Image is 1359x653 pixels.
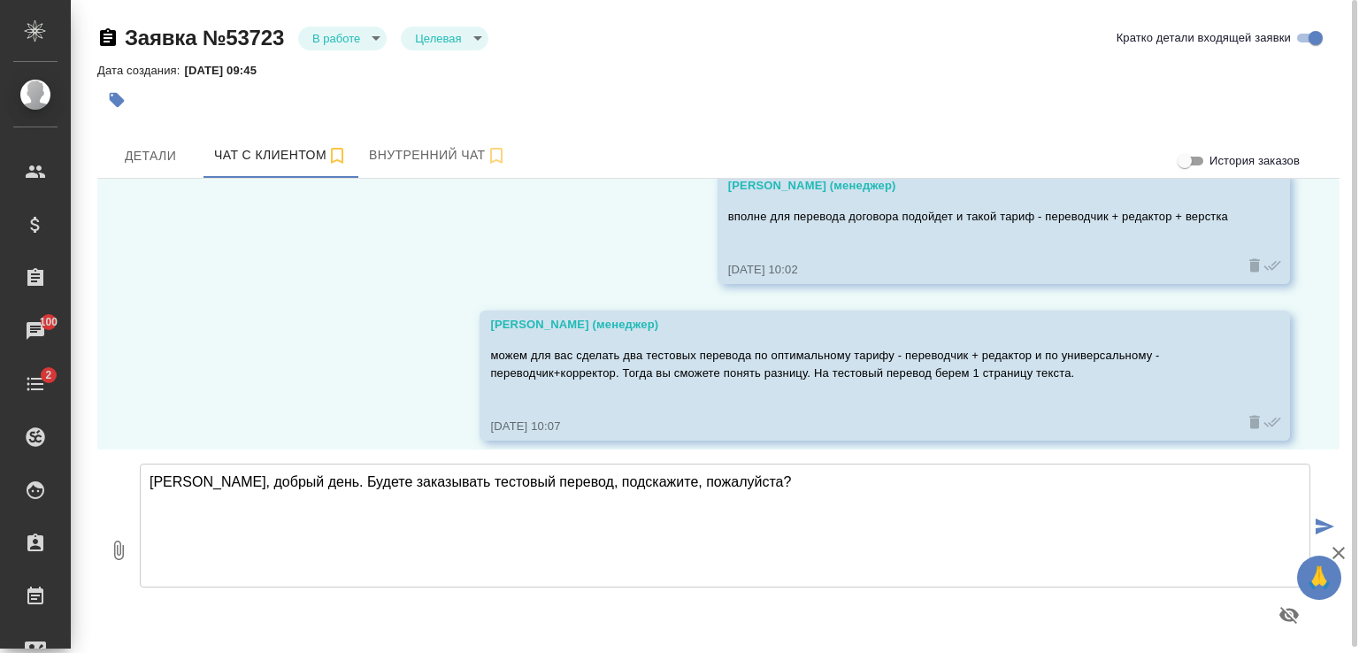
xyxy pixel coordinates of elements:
a: 2 [4,362,66,406]
span: Детали [108,145,193,167]
button: 🙏 [1297,556,1341,600]
div: [DATE] 10:02 [728,261,1228,279]
a: Заявка №53723 [125,26,284,50]
button: В работе [307,31,365,46]
p: можем для вас сделать два тестовых перевода по оптимальному тарифу - переводчик + редактор и по у... [490,347,1228,382]
p: Дата создания: [97,64,184,77]
svg: Подписаться [326,145,348,166]
div: [DATE] 10:07 [490,418,1228,435]
button: Скопировать ссылку [97,27,119,49]
svg: Подписаться [486,145,507,166]
button: Предпросмотр [1268,594,1310,636]
div: В работе [298,27,387,50]
span: Внутренний чат [369,144,507,166]
span: Чат с клиентом [214,144,348,166]
button: Добавить тэг [97,81,136,119]
span: Кратко детали входящей заявки [1117,29,1291,47]
div: [PERSON_NAME] (менеджер) [728,177,1228,195]
span: История заказов [1209,152,1300,170]
p: вполне для перевода договора подойдет и такой тариф - переводчик + редактор + верстка [728,208,1228,226]
button: 77762522396 ( Алишер Камбарбек) - (undefined) [203,134,358,178]
p: [DATE] 09:45 [184,64,270,77]
button: Целевая [410,31,466,46]
div: В работе [401,27,488,50]
div: [PERSON_NAME] (менеджер) [490,316,1228,334]
span: 2 [35,366,62,384]
span: 🙏 [1304,559,1334,596]
a: 100 [4,309,66,353]
span: 100 [29,313,69,331]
